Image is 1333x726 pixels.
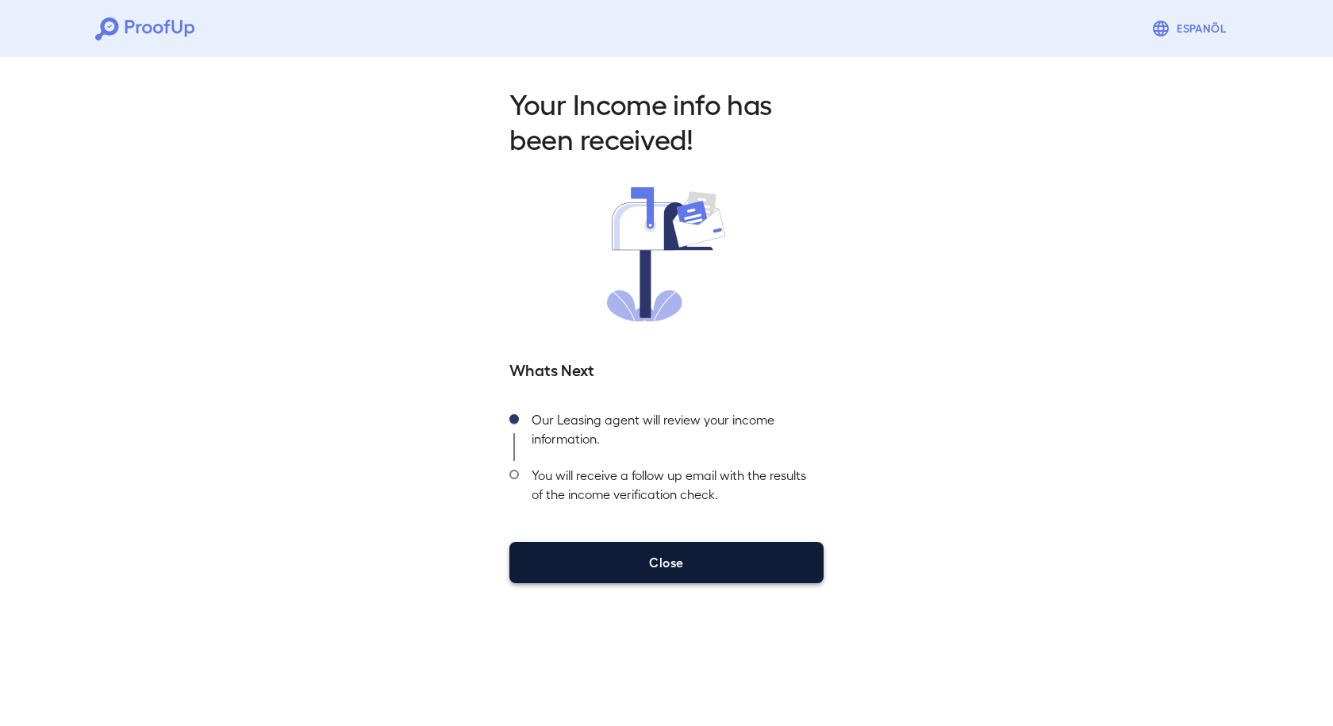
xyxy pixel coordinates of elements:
[607,187,726,321] img: received.svg
[519,461,824,517] div: You will receive a follow up email with the results of the income verification check.
[509,358,824,380] h5: Whats Next
[1145,13,1238,44] button: Espanõl
[509,542,824,583] button: Close
[519,405,824,461] div: Our Leasing agent will review your income information.
[509,86,824,156] h2: Your Income info has been received!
